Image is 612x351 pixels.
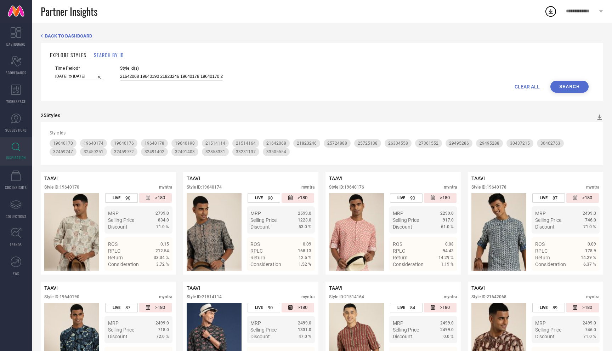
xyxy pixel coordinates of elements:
[250,327,277,333] span: Selling Price
[108,255,123,260] span: Return
[44,193,99,271] div: Click to view image
[108,261,139,267] span: Consideration
[10,242,22,247] span: TRENDS
[266,141,286,146] span: 21642068
[299,334,311,339] span: 47.0 %
[440,321,454,326] span: 2499.0
[535,334,555,339] span: Discount
[440,195,450,201] span: >180
[282,303,314,312] div: Number of days since the style was first listed on the platform
[120,73,223,81] input: Enter comma separated style ids e.g. 12345, 67890
[6,155,26,160] span: INSPIRATION
[255,196,263,200] span: LIVE
[443,334,454,339] span: 0.0 %
[424,303,457,312] div: Number of days since the style was first listed on the platform
[358,141,378,146] span: 25725138
[390,193,423,203] div: Number of days the style has been live on the platform
[158,327,169,332] span: 718.0
[298,211,311,216] span: 2599.0
[535,241,545,247] span: ROS
[125,305,130,310] span: 87
[45,33,92,39] span: BACK TO DASHBOARD
[299,255,311,260] span: 12.5 %
[268,195,273,201] span: 90
[250,224,270,230] span: Discount
[156,262,169,267] span: 3.72 %
[44,185,79,190] div: Style ID: 19640170
[397,196,405,200] span: LIVE
[419,141,438,146] span: 27361552
[535,248,548,254] span: RPLC
[535,217,561,223] span: Selling Price
[480,141,499,146] span: 29495288
[187,285,200,291] span: TAAVI
[535,327,561,333] span: Selling Price
[295,274,311,280] span: Details
[187,193,242,271] div: Click to view image
[393,217,419,223] span: Selling Price
[255,305,263,310] span: LIVE
[114,149,134,154] span: 32459972
[250,241,260,247] span: ROS
[431,274,454,280] a: Details
[583,262,596,267] span: 6.37 %
[393,211,403,216] span: MRP
[114,141,134,146] span: 19640176
[410,195,415,201] span: 90
[236,141,256,146] span: 21514164
[298,327,311,332] span: 1331.0
[515,84,540,90] span: CLEAR ALL
[113,196,120,200] span: LIVE
[393,255,408,260] span: Return
[535,255,550,260] span: Return
[410,305,415,310] span: 84
[298,321,311,326] span: 2499.0
[113,305,120,310] span: LIVE
[297,305,307,311] span: >180
[108,211,119,216] span: MRP
[585,327,596,332] span: 746.0
[583,211,596,216] span: 2499.0
[155,305,165,311] span: >180
[146,274,169,280] a: Details
[187,175,200,181] span: TAAVI
[449,141,469,146] span: 29495286
[535,320,546,326] span: MRP
[13,271,19,276] span: FWD
[471,294,506,299] div: Style ID: 21642068
[393,334,412,339] span: Discount
[441,224,454,229] span: 61.0 %
[159,294,172,299] div: myntra
[108,320,119,326] span: MRP
[50,131,594,136] div: Style Ids
[105,193,138,203] div: Number of days the style has been live on the platform
[120,66,223,71] span: Style Id(s)
[139,193,172,203] div: Number of days since the style was first listed on the platform
[250,255,265,260] span: Return
[550,81,589,93] button: Search
[535,224,555,230] span: Discount
[393,224,412,230] span: Discount
[303,242,311,247] span: 0.09
[156,224,169,229] span: 71.0 %
[50,51,86,59] h1: EXPLORE STYLES
[41,113,60,118] div: 25 Styles
[397,305,405,310] span: LIVE
[438,274,454,280] span: Details
[299,262,311,267] span: 1.52 %
[250,248,263,254] span: RPLC
[510,141,530,146] span: 30437215
[582,195,592,201] span: >180
[6,41,25,47] span: DASHBOARD
[108,334,127,339] span: Discount
[581,255,596,260] span: 14.29 %
[388,141,408,146] span: 26334558
[582,305,592,311] span: >180
[393,241,402,247] span: ROS
[236,149,256,154] span: 33231137
[443,218,454,223] span: 917.0
[566,303,599,312] div: Number of days since the style was first listed on the platform
[6,70,27,75] span: SCORECARDS
[329,193,384,271] div: Click to view image
[108,248,120,254] span: RPLC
